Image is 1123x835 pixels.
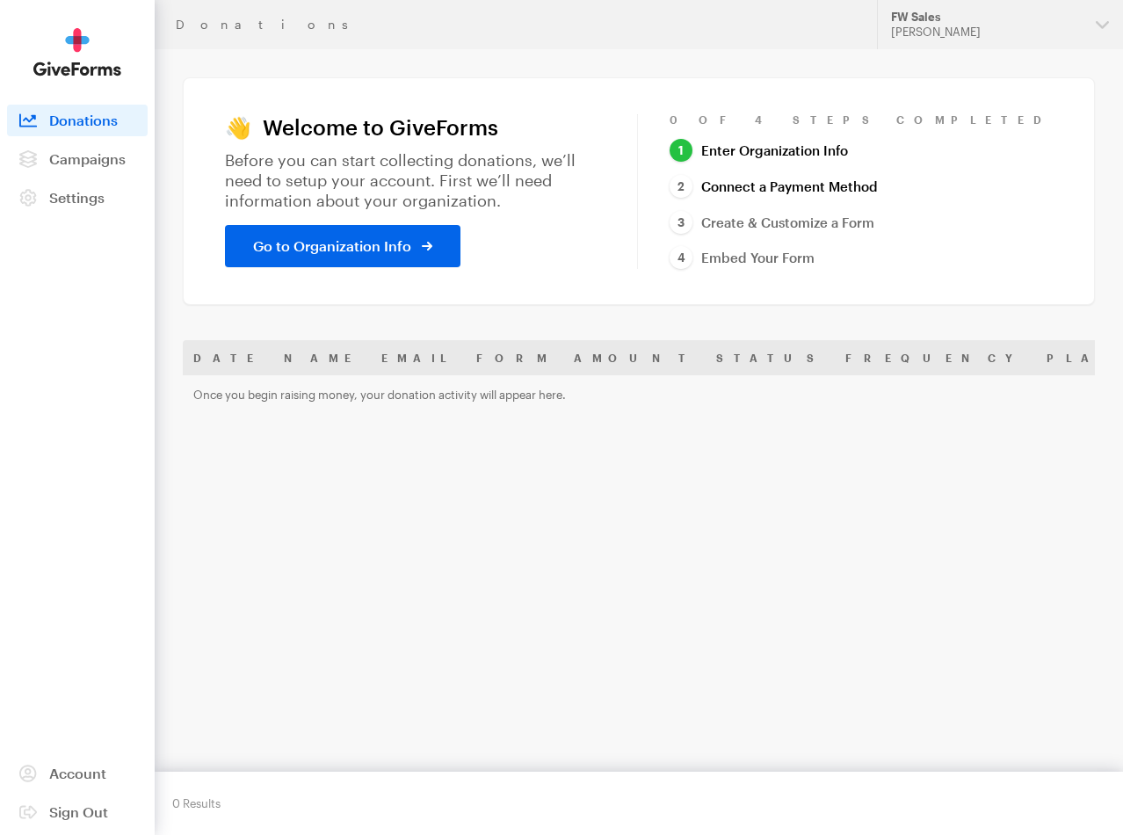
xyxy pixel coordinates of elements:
span: Account [49,765,106,781]
a: Connect a Payment Method [670,175,878,199]
th: Email [371,340,466,375]
th: Status [706,340,835,375]
div: 0 of 4 Steps Completed [670,113,1053,127]
a: Donations [7,105,148,136]
a: Go to Organization Info [225,225,460,267]
th: Amount [563,340,706,375]
a: Campaigns [7,143,148,175]
th: Name [273,340,371,375]
th: Date [183,340,273,375]
p: Before you can start collecting donations, we’ll need to setup your account. First we’ll need inf... [225,150,605,211]
span: Settings [49,189,105,206]
a: Embed Your Form [670,246,815,270]
a: Sign Out [7,796,148,828]
div: 0 Results [172,789,221,817]
a: Create & Customize a Form [670,211,874,235]
th: Frequency [835,340,1036,375]
div: FW Sales [891,10,1082,25]
span: Campaigns [49,150,126,167]
h1: 👋 Welcome to GiveForms [225,115,605,140]
span: Donations [49,112,118,128]
img: GiveForms [33,28,121,76]
span: Sign Out [49,803,108,820]
a: Enter Organization Info [670,139,848,163]
a: Account [7,758,148,789]
a: Settings [7,182,148,214]
span: Go to Organization Info [253,236,411,257]
th: Form [466,340,563,375]
div: [PERSON_NAME] [891,25,1082,40]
